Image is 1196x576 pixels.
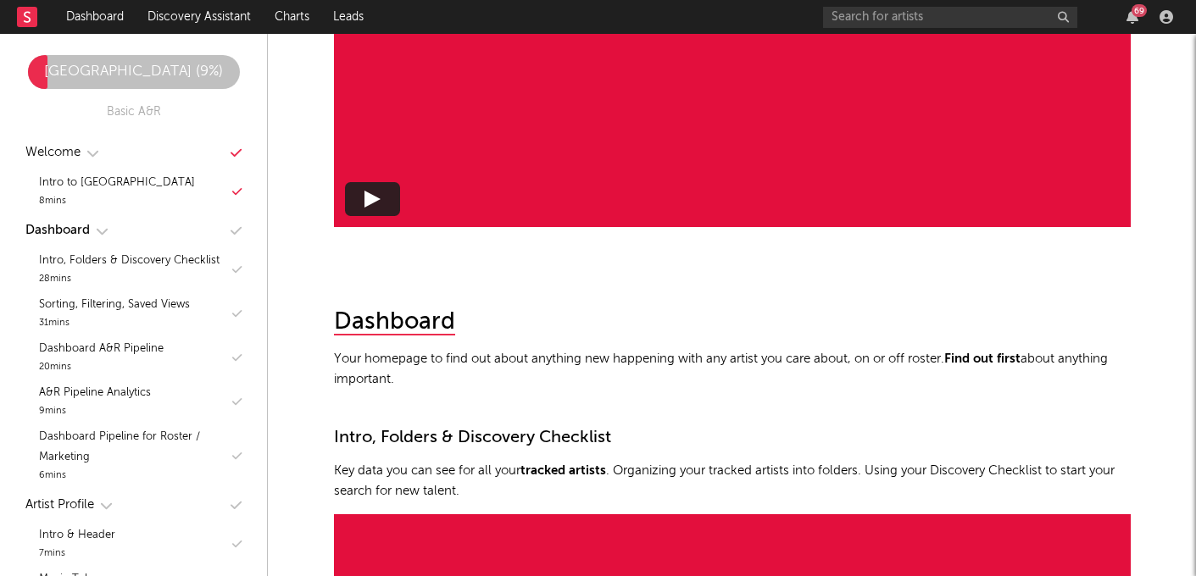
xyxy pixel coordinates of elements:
[1126,10,1138,24] button: 69
[39,271,220,288] div: 28 mins
[944,352,1021,365] strong: Find out first
[39,315,190,332] div: 31 mins
[39,546,115,562] div: 7 mins
[520,464,606,477] strong: tracked artists
[25,142,81,163] div: Welcome
[28,62,240,82] div: [GEOGRAPHIC_DATA] ( 9 %)
[39,359,164,376] div: 20 mins
[25,495,94,515] div: Artist Profile
[39,383,151,403] div: A&R Pipeline Analytics
[25,220,90,241] div: Dashboard
[334,349,1131,390] p: Your homepage to find out about anything new happening with any artist you care about, on or off ...
[823,7,1077,28] input: Search for artists
[334,461,1131,501] p: Key data you can see for all your . Organizing your tracked artists into folders. Using your Disc...
[334,428,1131,448] div: Intro, Folders & Discovery Checklist
[39,403,151,420] div: 9 mins
[39,468,228,485] div: 6 mins
[39,173,195,193] div: Intro to [GEOGRAPHIC_DATA]
[107,102,161,122] div: Basic A&R
[334,310,455,335] div: Dashboard
[1132,4,1147,17] div: 69
[39,193,195,210] div: 8 mins
[39,339,164,359] div: Dashboard A&R Pipeline
[39,427,228,468] div: Dashboard Pipeline for Roster / Marketing
[39,251,220,271] div: Intro, Folders & Discovery Checklist
[39,295,190,315] div: Sorting, Filtering, Saved Views
[39,525,115,546] div: Intro & Header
